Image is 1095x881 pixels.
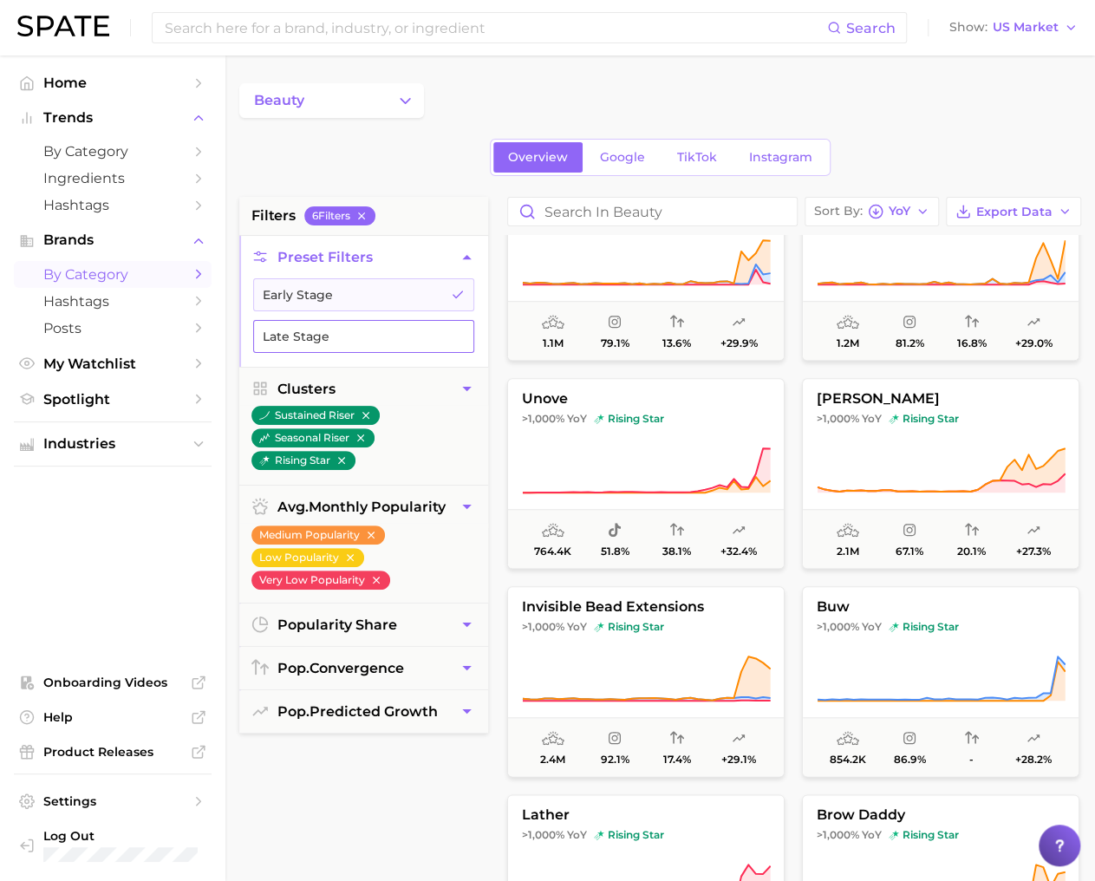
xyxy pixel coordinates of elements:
span: unove [508,391,784,407]
a: by Category [14,138,212,165]
span: rising star [594,620,664,634]
button: Late Stage [253,320,474,353]
button: polish pickup>1,000% YoYrising starrising star1.1m79.1%13.6%+29.9% [507,170,785,361]
button: Low Popularity [251,548,364,567]
span: rising star [594,412,664,426]
span: average monthly popularity: Medium Popularity [837,520,859,541]
span: YoY [567,412,587,426]
span: 2.1m [837,545,859,558]
span: monthly popularity [277,499,446,515]
span: popularity share: Instagram [903,728,916,749]
button: Medium Popularity [251,525,385,545]
span: 20.1% [957,545,986,558]
span: average monthly popularity: Medium Popularity [542,520,564,541]
button: h2pro>1,000% YoYrising starrising star1.2m81.2%16.8%+29.0% [802,170,1079,361]
span: Ingredients [43,170,182,186]
span: YoY [567,620,587,634]
button: Change Category [239,83,424,118]
span: Google [600,150,645,165]
span: predicted growth [277,703,438,720]
a: Onboarding Videos [14,669,212,695]
a: Home [14,69,212,96]
span: 1.1m [543,337,564,349]
span: by Category [43,143,182,160]
span: >1,000% [817,828,859,841]
input: Search in beauty [508,198,797,225]
a: Posts [14,315,212,342]
span: Hashtags [43,293,182,310]
button: seasonal riser [251,428,375,447]
span: average monthly popularity: Medium Popularity [837,728,859,749]
span: popularity share: Instagram [608,728,622,749]
span: popularity predicted growth: Uncertain [1027,728,1040,749]
abbr: average [277,499,309,515]
a: Hashtags [14,192,212,219]
span: 13.6% [662,337,691,349]
button: Export Data [946,197,1081,226]
span: brow daddy [803,807,1079,823]
span: [PERSON_NAME] [803,391,1079,407]
span: 2.4m [540,754,565,766]
span: popularity predicted growth: Uncertain [732,312,746,333]
button: 6Filters [304,206,375,225]
a: Google [585,142,660,173]
span: rising star [889,412,959,426]
button: sustained riser [251,406,380,425]
span: filters [251,206,296,226]
span: 38.1% [662,545,691,558]
span: convergence [277,660,404,676]
span: Instagram [749,150,812,165]
span: +32.4% [720,545,757,558]
span: YoY [862,828,882,842]
span: 86.9% [894,754,926,766]
span: 92.1% [601,754,629,766]
span: 67.1% [896,545,923,558]
span: invisible bead extensions [508,599,784,615]
span: Export Data [976,205,1053,219]
img: rising star [889,830,899,840]
span: Clusters [277,381,336,397]
span: +29.9% [720,337,758,349]
img: rising star [594,414,604,424]
span: YoY [862,412,882,426]
span: Posts [43,320,182,336]
span: Spotlight [43,391,182,408]
span: Trends [43,110,182,126]
span: rising star [889,828,959,842]
span: buw [803,599,1079,615]
span: popularity predicted growth: Uncertain [1027,312,1040,333]
a: Spotlight [14,386,212,413]
span: Help [43,709,182,725]
span: Product Releases [43,744,182,760]
button: Industries [14,431,212,457]
span: 81.2% [896,337,924,349]
span: Search [846,20,896,36]
span: +27.3% [1016,545,1051,558]
span: by Category [43,266,182,283]
button: buw>1,000% YoYrising starrising star854.2k86.9%-+28.2% [802,586,1079,777]
img: sustained riser [259,410,270,421]
span: popularity convergence: Insufficient Data [965,728,979,749]
span: popularity share: Instagram [903,312,916,333]
button: Trends [14,105,212,131]
button: pop.convergence [239,647,488,689]
span: YoY [862,620,882,634]
span: rising star [889,620,959,634]
span: My Watchlist [43,356,182,372]
span: popularity convergence: Very Low Convergence [670,312,684,333]
span: average monthly popularity: Medium Popularity [542,312,564,333]
span: Overview [508,150,568,165]
span: Sort By [814,206,863,216]
abbr: popularity index [277,660,310,676]
a: Overview [493,142,583,173]
button: pop.predicted growth [239,690,488,733]
span: Preset Filters [277,249,373,265]
img: rising star [594,830,604,840]
a: Instagram [734,142,827,173]
span: YoY [889,206,910,216]
span: - [969,754,974,766]
span: TikTok [677,150,717,165]
span: rising star [594,828,664,842]
span: YoY [567,828,587,842]
span: 17.4% [663,754,691,766]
